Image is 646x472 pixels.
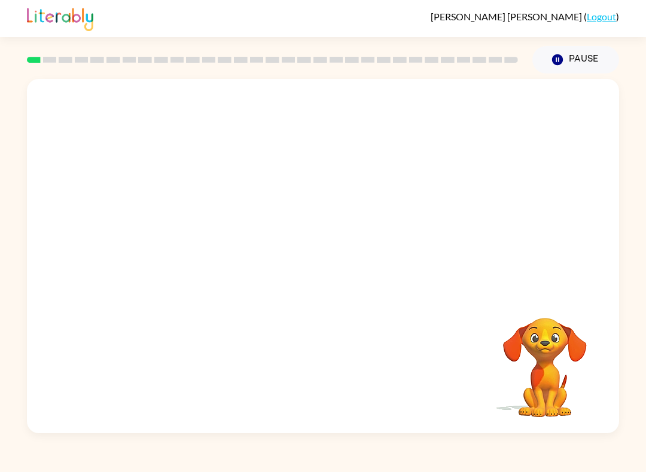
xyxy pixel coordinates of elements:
[587,11,616,22] a: Logout
[532,46,619,73] button: Pause
[431,11,619,22] div: ( )
[27,5,93,31] img: Literably
[485,299,605,419] video: Your browser must support playing .mp4 files to use Literably. Please try using another browser.
[431,11,584,22] span: [PERSON_NAME] [PERSON_NAME]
